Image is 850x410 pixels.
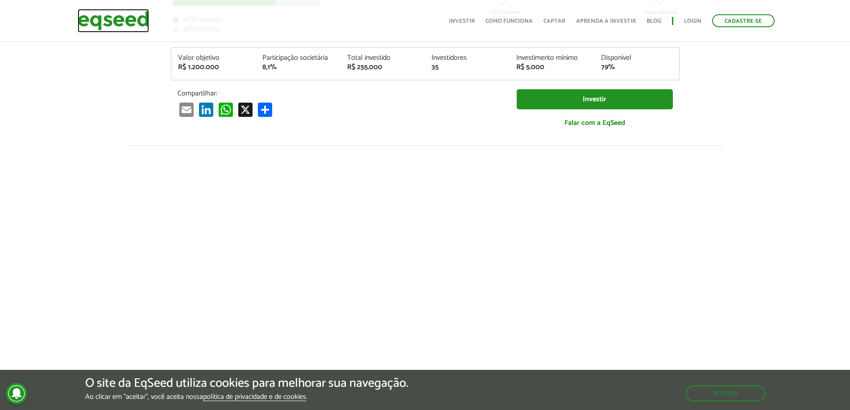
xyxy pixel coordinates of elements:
[85,377,408,390] h5: O site da EqSeed utiliza cookies para melhorar sua navegação.
[431,54,503,62] div: Investidores
[178,89,503,98] p: Compartilhar:
[236,102,254,117] a: X
[217,102,235,117] a: WhatsApp
[516,54,588,62] div: Investimento mínimo
[178,54,249,62] div: Valor objetivo
[262,64,334,71] div: 8,1%
[262,54,334,62] div: Participação societária
[347,64,419,71] div: R$ 255.000
[517,89,673,109] a: Investir
[449,18,475,24] a: Investir
[684,18,701,24] a: Login
[197,102,215,117] a: LinkedIn
[431,64,503,71] div: 35
[516,64,588,71] div: R$ 5.000
[647,18,661,24] a: Blog
[347,54,419,62] div: Total investido
[517,114,673,132] a: Falar com a EqSeed
[78,9,149,33] img: EqSeed
[256,102,274,117] a: Compartilhar
[178,102,195,117] a: Email
[85,393,408,401] p: Ao clicar em "aceitar", você aceita nossa .
[576,18,636,24] a: Aprenda a investir
[203,393,306,401] a: política de privacidade e de cookies
[178,64,249,71] div: R$ 1.200.000
[686,385,765,402] button: Aceitar
[712,14,775,27] a: Cadastre-se
[601,54,672,62] div: Disponível
[601,64,672,71] div: 79%
[543,18,565,24] a: Captar
[485,18,533,24] a: Como funciona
